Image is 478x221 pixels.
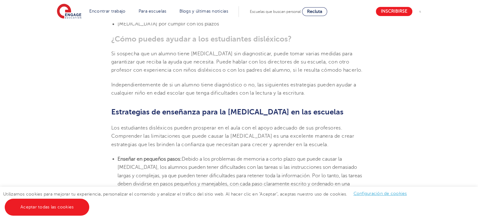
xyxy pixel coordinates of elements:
[111,35,292,43] font: ¿Cómo puedes ayudar a los estudiantes disléxicos?
[20,205,74,209] font: Aceptar todas las cookies
[354,191,407,196] a: Configuración de cookies
[57,4,81,19] img: Educación comprometida
[111,51,363,73] font: Si sospecha que un alumno tiene [MEDICAL_DATA] sin diagnosticar, puede tomar varias medidas para ...
[179,9,228,14] a: Blogs y últimas noticias
[5,199,89,216] a: Aceptar todas las cookies
[302,7,327,16] a: Recluta
[381,9,407,14] font: Inscribirse
[250,9,301,14] font: Escuelas que buscan personal
[111,82,356,96] font: Independientemente de si un alumno tiene diagnóstico o no, las siguientes estrategias pueden ayud...
[3,191,347,196] font: Utilizamos cookies para mejorar tu experiencia, personalizar el contenido y analizar el tráfico d...
[111,108,343,116] font: Estrategias de enseñanza para la [MEDICAL_DATA] en las escuelas
[139,9,167,14] a: Para escuelas
[89,9,126,14] a: Encontrar trabajo
[307,9,322,14] font: Recluta
[376,7,412,16] a: Inscribirse
[111,125,354,147] font: Los estudiantes disléxicos pueden prosperar en el aula con el apoyo adecuado de sus profesores. C...
[118,156,182,162] font: Enseñar en pequeños pasos:
[118,156,362,195] font: Debido a los problemas de memoria a corto plazo que puede causar la [MEDICAL_DATA], los alumnos p...
[118,21,219,27] font: [MEDICAL_DATA] por cumplir con los plazos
